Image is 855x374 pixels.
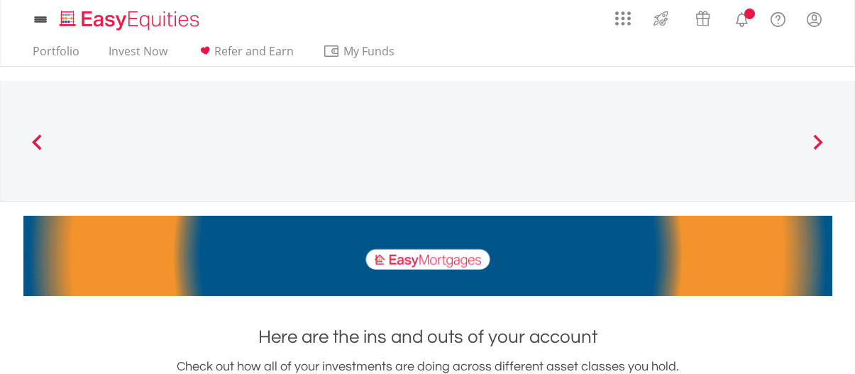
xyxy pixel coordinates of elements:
[649,7,673,30] img: thrive-v2.svg
[23,216,832,296] img: EasyMortage Promotion Banner
[691,7,715,30] img: vouchers-v2.svg
[57,9,205,32] img: EasyEquities_Logo.png
[796,4,832,35] a: My Profile
[23,324,832,350] h1: Here are the ins and outs of your account
[606,4,640,26] a: AppsGrid
[214,43,294,59] span: Refer and Earn
[54,4,205,32] a: Home page
[323,42,416,60] span: My Funds
[724,4,760,32] a: Notifications
[682,4,724,30] a: Vouchers
[760,4,796,32] a: FAQ's and Support
[615,11,631,26] img: grid-menu-icon.svg
[103,44,173,66] a: Invest Now
[191,44,299,66] a: Refer and Earn
[27,44,85,66] a: Portfolio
